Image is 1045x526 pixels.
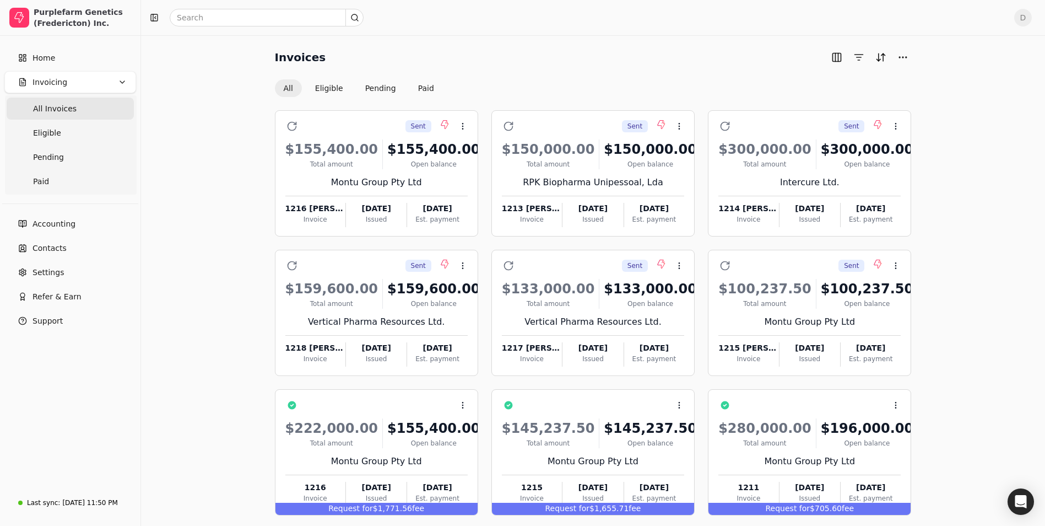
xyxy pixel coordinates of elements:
span: Home [33,52,55,64]
a: Accounting [4,213,136,235]
div: Open balance [821,438,914,448]
div: $133,000.00 [502,279,595,299]
button: Invoicing [4,71,136,93]
a: Home [4,47,136,69]
div: Last sync: [27,498,60,508]
div: 1218 [PERSON_NAME] [285,342,345,354]
span: Sent [627,261,642,271]
div: Montu Group Pty Ltd [285,455,468,468]
div: Montu Group Pty Ltd [718,315,901,329]
div: 1211 [718,482,778,493]
button: Sort [872,49,890,66]
div: Total amount [718,299,811,309]
div: Est. payment [407,493,467,503]
div: $145,237.50 [604,418,697,438]
div: Issued [562,493,623,503]
div: [DATE] [624,482,684,493]
a: Pending [7,146,134,168]
button: Paid [409,79,443,97]
span: Request for [766,504,810,513]
div: Invoice [718,493,778,503]
div: Invoice [502,493,562,503]
div: $300,000.00 [821,139,914,159]
div: 1215 [PERSON_NAME] [718,342,778,354]
div: Issued [346,354,407,364]
button: D [1014,9,1032,26]
div: Open balance [821,159,914,169]
div: Issued [779,354,840,364]
div: $155,400.00 [285,139,378,159]
div: $280,000.00 [718,418,811,438]
div: Total amount [502,438,595,448]
div: [DATE] [407,482,467,493]
div: [DATE] [346,342,407,354]
div: Invoice [285,493,345,503]
div: Purplefarm Genetics (Fredericton) Inc. [34,7,131,29]
div: [DATE] [779,203,840,214]
div: Est. payment [624,214,684,224]
span: fee [412,504,424,513]
div: Montu Group Pty Ltd [718,455,901,468]
span: Eligible [33,127,61,139]
button: More [894,49,912,66]
div: Open Intercom Messenger [1008,489,1034,515]
div: 1214 [PERSON_NAME] [718,203,778,214]
div: Est. payment [624,354,684,364]
span: Sent [411,261,426,271]
span: Settings [33,267,64,278]
div: $155,400.00 [387,139,480,159]
div: Intercure Ltd. [718,176,901,189]
div: Open balance [604,299,697,309]
div: Invoice filter options [275,79,443,97]
div: Montu Group Pty Ltd [502,455,684,468]
div: [DATE] [779,482,840,493]
span: Request for [545,504,589,513]
button: Support [4,310,136,332]
a: Settings [4,261,136,283]
div: [DATE] [624,203,684,214]
div: $100,237.50 [718,279,811,299]
div: Est. payment [407,354,467,364]
span: All Invoices [33,103,77,115]
div: [DATE] [346,482,407,493]
div: 1216 [285,482,345,493]
div: Issued [562,214,623,224]
div: 1217 [PERSON_NAME] [502,342,562,354]
button: Pending [356,79,405,97]
div: Open balance [387,438,480,448]
div: $100,237.50 [821,279,914,299]
div: $159,600.00 [387,279,480,299]
span: Invoicing [33,77,67,88]
div: $133,000.00 [604,279,697,299]
input: Search [170,9,364,26]
a: Contacts [4,237,136,259]
div: Est. payment [841,214,901,224]
div: Issued [779,214,840,224]
span: Sent [844,121,859,131]
div: $1,655.71 [492,503,694,515]
div: RPK Biopharma Unipessoal, Lda [502,176,684,189]
button: Eligible [306,79,352,97]
div: Vertical Pharma Resources Ltd. [285,315,468,329]
div: $159,600.00 [285,279,378,299]
div: Issued [346,493,407,503]
div: $705.60 [708,503,911,515]
a: Last sync:[DATE] 11:50 PM [4,493,136,513]
div: Est. payment [407,214,467,224]
span: fee [842,504,854,513]
div: [DATE] [407,203,467,214]
span: Accounting [33,218,75,230]
a: Eligible [7,122,134,144]
div: [DATE] [562,203,623,214]
div: Total amount [718,159,811,169]
div: Vertical Pharma Resources Ltd. [502,315,684,329]
div: [DATE] [562,342,623,354]
div: $150,000.00 [502,139,595,159]
div: Invoice [502,214,562,224]
div: Issued [562,354,623,364]
div: Montu Group Pty Ltd [285,176,468,189]
div: $1,771.56 [275,503,478,515]
span: Sent [844,261,859,271]
div: Invoice [718,354,778,364]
